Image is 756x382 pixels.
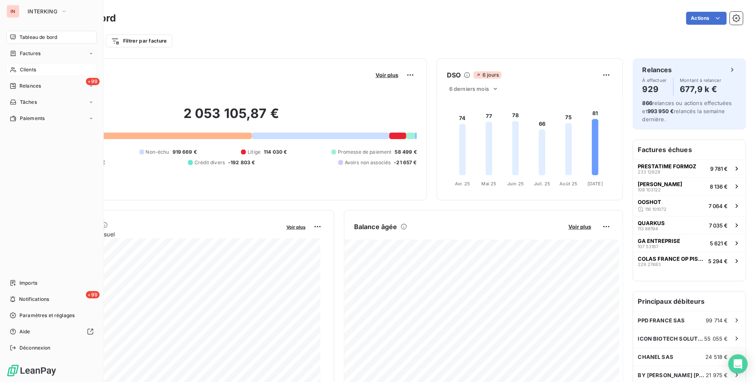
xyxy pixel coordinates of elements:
h6: Relances [643,65,672,75]
span: 9 781 € [711,165,728,172]
span: 58 499 € [395,148,417,156]
span: Non-échu [146,148,169,156]
span: OOSHOT [638,199,662,205]
span: +99 [86,78,100,85]
span: À effectuer [643,78,667,83]
button: Voir plus [284,223,308,230]
span: GA ENTREPRISE [638,238,681,244]
span: Chiffre d'affaires mensuel [46,230,281,238]
span: [PERSON_NAME] [638,181,683,187]
span: 5 294 € [709,258,728,264]
span: 919 669 € [173,148,197,156]
span: Montant à relancer [680,78,722,83]
span: Paramètres et réglages [19,312,75,319]
span: 6 derniers mois [449,86,489,92]
span: Crédit divers [194,159,225,166]
button: Voir plus [566,223,594,230]
span: 5 621 € [710,240,728,247]
span: 229 27483 [638,262,661,267]
span: Voir plus [286,224,305,230]
img: Logo LeanPay [6,364,57,377]
span: PPD FRANCE SAS [638,317,685,324]
span: 113 88194 [638,226,658,231]
span: -21 657 € [394,159,417,166]
span: Clients [20,66,36,73]
span: +99 [86,291,100,298]
span: Tâches [20,99,37,106]
span: Déconnexion [19,344,51,352]
span: 116 101072 [645,207,667,212]
span: 55 055 € [705,335,728,342]
div: Open Intercom Messenger [728,354,748,374]
span: 6 jours [474,71,501,79]
span: 114 030 € [264,148,287,156]
a: Aide [6,325,97,338]
tspan: Juil. 25 [534,181,550,187]
span: Factures [20,50,41,57]
span: 8 136 € [710,183,728,190]
span: Relances [19,82,41,90]
span: INTERKING [28,8,58,15]
h6: Balance âgée [354,222,397,232]
span: Tableau de bord [19,34,57,41]
span: 107 53187 [638,244,659,249]
span: Aide [19,328,30,335]
tspan: [DATE] [587,181,603,187]
span: Litige [248,148,261,156]
span: 7 064 € [709,203,728,209]
span: Paiements [20,115,45,122]
span: QUARKUS [638,220,665,226]
span: ICON BIOTECH SOLUTION [638,335,705,342]
span: Promesse de paiement [338,148,392,156]
tspan: Avr. 25 [455,181,470,187]
span: 993 950 € [647,108,674,114]
span: COLAS FRANCE OP PISTE 1 [638,255,705,262]
span: 7 035 € [709,222,728,229]
div: IN [6,5,19,18]
span: 866 [643,100,652,106]
tspan: Août 25 [560,181,578,187]
button: Filtrer par facture [106,34,172,47]
span: 233 12628 [638,170,661,174]
tspan: Mai 25 [482,181,497,187]
button: Actions [686,12,727,25]
span: 21 975 € [706,372,728,378]
button: PRESTATIME FORMOZ233 126289 781 € [633,159,746,177]
button: Voir plus [373,71,401,79]
tspan: Juin 25 [507,181,524,187]
span: 24 518 € [706,354,728,360]
span: BY [PERSON_NAME] [PERSON_NAME] COMPANIES [638,372,706,378]
button: GA ENTREPRISE107 531875 621 € [633,234,746,252]
span: Avoirs non associés [345,159,391,166]
span: PRESTATIME FORMOZ [638,163,697,170]
h4: 677,9 k € [680,83,722,96]
h6: Factures échues [633,140,746,159]
button: OOSHOT116 1010727 064 € [633,195,746,216]
span: Notifications [19,296,49,303]
h4: 929 [643,83,667,96]
button: QUARKUS113 881947 035 € [633,216,746,234]
span: Imports [19,279,37,287]
h2: 2 053 105,87 € [46,105,417,130]
span: Voir plus [568,223,591,230]
span: 99 714 € [706,317,728,324]
h6: DSO [447,70,461,80]
span: CHANEL SAS [638,354,674,360]
span: 108 103122 [638,187,661,192]
button: [PERSON_NAME]108 1031228 136 € [633,177,746,195]
span: -192 803 € [228,159,255,166]
span: relances ou actions effectuées et relancés la semaine dernière. [643,100,732,122]
button: COLAS FRANCE OP PISTE 1229 274835 294 € [633,252,746,270]
h6: Principaux débiteurs [633,292,746,311]
span: Voir plus [376,72,398,78]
